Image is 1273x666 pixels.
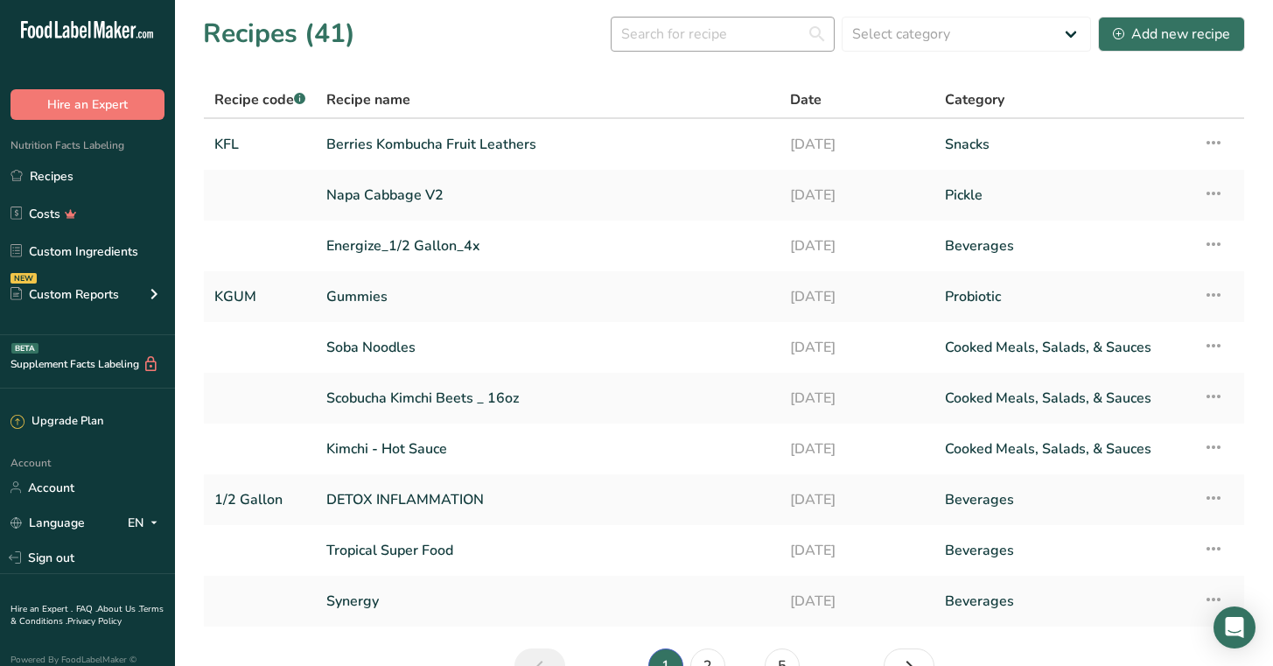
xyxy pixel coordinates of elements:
[326,583,769,620] a: Synergy
[10,413,103,431] div: Upgrade Plan
[10,603,164,627] a: Terms & Conditions .
[11,343,38,354] div: BETA
[945,583,1182,620] a: Beverages
[945,481,1182,518] a: Beverages
[945,431,1182,467] a: Cooked Meals, Salads, & Sauces
[326,380,769,417] a: Scobucha Kimchi Beets _ 16oz
[10,285,119,304] div: Custom Reports
[611,17,835,52] input: Search for recipe
[790,380,924,417] a: [DATE]
[97,603,139,615] a: About Us .
[1098,17,1245,52] button: Add new recipe
[790,177,924,214] a: [DATE]
[214,90,305,109] span: Recipe code
[790,228,924,264] a: [DATE]
[790,431,924,467] a: [DATE]
[214,481,305,518] a: 1/2 Gallon
[326,126,769,163] a: Berries Kombucha Fruit Leathers
[10,89,164,120] button: Hire an Expert
[203,14,355,53] h1: Recipes (41)
[10,508,85,538] a: Language
[790,583,924,620] a: [DATE]
[326,89,410,110] span: Recipe name
[326,278,769,315] a: Gummies
[790,532,924,569] a: [DATE]
[214,126,305,163] a: KFL
[10,273,37,284] div: NEW
[945,532,1182,569] a: Beverages
[76,603,97,615] a: FAQ .
[945,228,1182,264] a: Beverages
[790,481,924,518] a: [DATE]
[790,89,822,110] span: Date
[326,431,769,467] a: Kimchi - Hot Sauce
[67,615,122,627] a: Privacy Policy
[945,89,1004,110] span: Category
[1113,24,1230,45] div: Add new recipe
[326,177,769,214] a: Napa Cabbage V2
[1214,606,1256,648] div: Open Intercom Messenger
[128,512,164,533] div: EN
[10,603,73,615] a: Hire an Expert .
[326,228,769,264] a: Energize_1/2 Gallon_4x
[214,278,305,315] a: KGUM
[326,329,769,366] a: Soba Noodles
[326,481,769,518] a: DETOX INFLAMMATION
[790,278,924,315] a: [DATE]
[790,329,924,366] a: [DATE]
[790,126,924,163] a: [DATE]
[945,126,1182,163] a: Snacks
[326,532,769,569] a: Tropical Super Food
[945,278,1182,315] a: Probiotic
[945,380,1182,417] a: Cooked Meals, Salads, & Sauces
[945,329,1182,366] a: Cooked Meals, Salads, & Sauces
[945,177,1182,214] a: Pickle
